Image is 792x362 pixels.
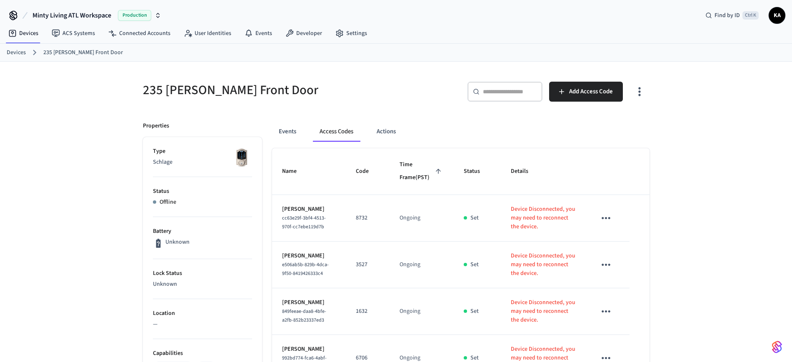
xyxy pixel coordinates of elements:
[329,26,374,41] a: Settings
[400,158,444,185] span: Time Frame(PST)
[769,7,785,24] button: KA
[177,26,238,41] a: User Identities
[313,122,360,142] button: Access Codes
[356,260,380,269] p: 3527
[282,215,326,230] span: cc63e29f-3bf4-4513-970f-cc7ebe119d7b
[32,10,111,20] span: Minty Living ATL Workspace
[282,205,336,214] p: [PERSON_NAME]
[282,165,307,178] span: Name
[549,82,623,102] button: Add Access Code
[153,349,252,358] p: Capabilities
[165,238,190,247] p: Unknown
[390,242,454,288] td: Ongoing
[143,122,169,130] p: Properties
[153,320,252,329] p: —
[569,86,613,97] span: Add Access Code
[470,307,479,316] p: Set
[470,260,479,269] p: Set
[153,158,252,167] p: Schlage
[511,298,576,325] p: Device Disconnected, you may need to reconnect the device.
[153,269,252,278] p: Lock Status
[511,205,576,231] p: Device Disconnected, you may need to reconnect the device.
[43,48,123,57] a: 235 [PERSON_NAME] Front Door
[356,165,380,178] span: Code
[772,340,782,354] img: SeamLogoGradient.69752ec5.svg
[118,10,151,21] span: Production
[272,122,303,142] button: Events
[282,252,336,260] p: [PERSON_NAME]
[742,11,759,20] span: Ctrl K
[153,147,252,156] p: Type
[279,26,329,41] a: Developer
[238,26,279,41] a: Events
[45,26,102,41] a: ACS Systems
[470,214,479,222] p: Set
[153,187,252,196] p: Status
[511,252,576,278] p: Device Disconnected, you may need to reconnect the device.
[2,26,45,41] a: Devices
[356,307,380,316] p: 1632
[153,227,252,236] p: Battery
[511,165,539,178] span: Details
[356,214,380,222] p: 8732
[160,198,176,207] p: Offline
[282,345,336,354] p: [PERSON_NAME]
[390,195,454,242] td: Ongoing
[272,122,650,142] div: ant example
[231,147,252,168] img: Schlage Sense Smart Deadbolt with Camelot Trim, Front
[282,308,326,324] span: 849feeae-daa8-4bfe-a2fb-852b23337ed3
[282,298,336,307] p: [PERSON_NAME]
[370,122,402,142] button: Actions
[7,48,26,57] a: Devices
[143,82,391,99] h5: 235 [PERSON_NAME] Front Door
[464,165,491,178] span: Status
[390,288,454,335] td: Ongoing
[153,309,252,318] p: Location
[102,26,177,41] a: Connected Accounts
[282,261,329,277] span: e506ab5b-829b-4dca-9f50-8419426333c4
[153,280,252,289] p: Unknown
[715,11,740,20] span: Find by ID
[699,8,765,23] div: Find by IDCtrl K
[770,8,785,23] span: KA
